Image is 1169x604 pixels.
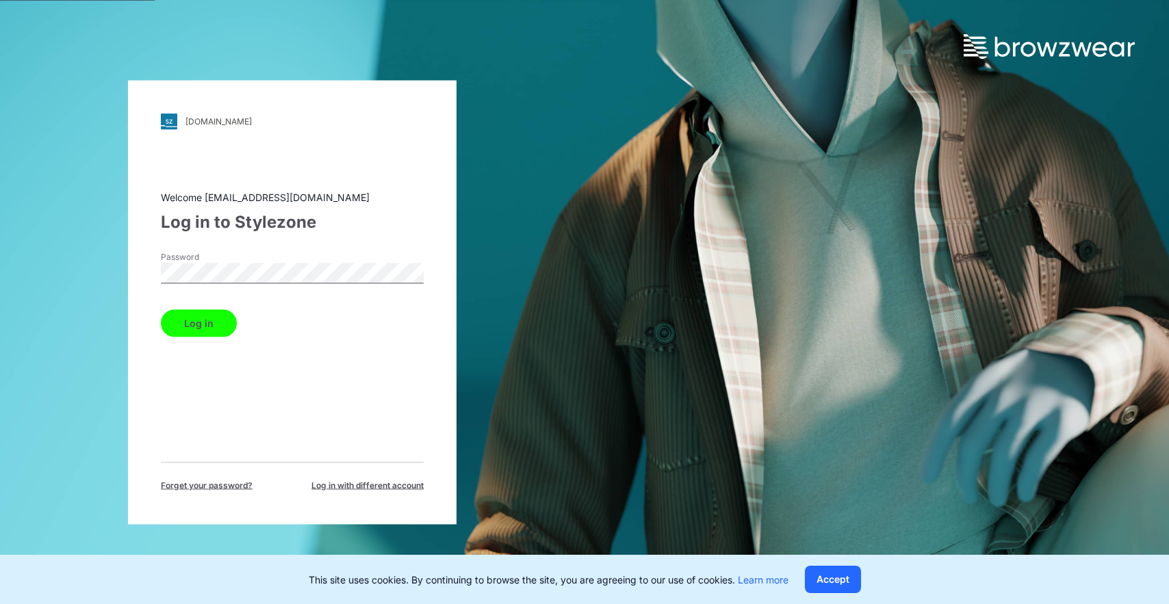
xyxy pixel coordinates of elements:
[161,250,257,263] label: Password
[161,113,177,129] img: svg+xml;base64,PHN2ZyB3aWR0aD0iMjgiIGhlaWdodD0iMjgiIHZpZXdCb3g9IjAgMCAyOCAyOCIgZmlsbD0ibm9uZSIgeG...
[161,309,237,337] button: Log in
[161,479,253,491] span: Forget your password?
[964,34,1135,59] img: browzwear-logo.73288ffb.svg
[738,574,788,586] a: Learn more
[161,113,424,129] a: [DOMAIN_NAME]
[161,209,424,234] div: Log in to Stylezone
[161,189,424,204] div: Welcome [EMAIL_ADDRESS][DOMAIN_NAME]
[311,479,424,491] span: Log in with different account
[309,573,788,587] p: This site uses cookies. By continuing to browse the site, you are agreeing to our use of cookies.
[805,566,861,593] button: Accept
[185,116,252,127] div: [DOMAIN_NAME]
